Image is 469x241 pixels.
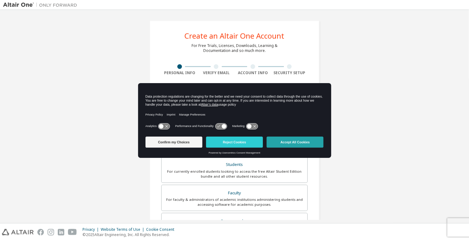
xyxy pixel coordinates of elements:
div: For Free Trials, Licenses, Downloads, Learning & Documentation and so much more. [192,43,277,53]
div: Create an Altair One Account [185,32,285,40]
div: Faculty [165,189,304,197]
div: Website Terms of Use [101,227,146,232]
img: altair_logo.svg [2,229,34,235]
div: For currently enrolled students looking to access the free Altair Student Edition bundle and all ... [165,169,304,179]
div: For faculty & administrators of academic institutions administering students and accessing softwa... [165,197,304,207]
div: Account Info [234,70,271,75]
p: © 2025 Altair Engineering, Inc. All Rights Reserved. [82,232,178,237]
img: linkedin.svg [58,229,64,235]
img: youtube.svg [68,229,77,235]
div: Cookie Consent [146,227,178,232]
img: Altair One [3,2,80,8]
div: Personal Info [161,70,198,75]
div: Everyone else [165,217,304,226]
img: instagram.svg [48,229,54,235]
img: facebook.svg [37,229,44,235]
div: Verify Email [198,70,235,75]
div: Privacy [82,227,101,232]
div: Students [165,160,304,169]
div: Security Setup [271,70,308,75]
